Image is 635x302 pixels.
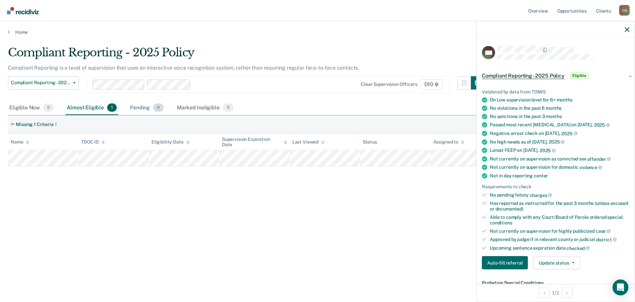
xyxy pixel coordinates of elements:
div: Compliant Reporting - 2025 PolicyEligible [477,65,635,86]
span: 2025 [594,122,610,128]
span: conditions [490,220,512,225]
span: documented) [495,206,523,211]
div: Validated by data from TOMIS [482,89,629,94]
div: Open Intercom Messenger [613,279,628,295]
div: Clear supervision officers [361,82,417,87]
div: No sanctions in the past 3 [490,114,629,119]
button: Auto-fill referral [482,256,528,270]
div: No pending felony [490,192,629,198]
div: Approved by judge if in relevant county or judicial [490,237,629,243]
div: Not in day reporting [490,173,629,178]
span: Eligible [570,72,589,79]
button: Previous Opportunity [539,287,549,298]
div: Supervision Expiration Date [222,137,287,148]
span: 2025 [540,148,556,153]
span: district [596,237,617,242]
span: 2025 [561,131,577,136]
button: Profile dropdown button [619,5,630,16]
span: checked [567,245,590,251]
div: Negative arrest check on [DATE], [490,130,629,136]
div: Not currently on supervision for highly publicized [490,228,629,234]
span: months [546,105,562,111]
div: 1 / 1 [477,284,635,301]
span: 9 [153,103,164,112]
span: 5 [223,103,233,112]
span: case [596,228,611,234]
dt: Probation Special Conditions [482,280,629,286]
a: Home [8,29,627,35]
div: Eligible Now [8,101,55,115]
span: D10 [420,79,443,90]
div: Compliant Reporting - 2025 Policy [8,46,484,65]
span: Compliant Reporting - 2025 Policy [482,72,565,79]
p: Compliant Reporting is a level of supervision that uses an interactive voice recognition system, ... [8,65,359,71]
a: Navigate to form link [482,256,530,270]
div: Status [363,139,377,145]
div: Requirements to check [482,184,629,189]
div: Pending [129,101,165,115]
div: C G [619,5,630,16]
span: offender [587,156,611,161]
div: No violations in the past 6 [490,105,629,111]
div: Has reported as instructed for the past 3 months (unless excused or [490,201,629,212]
div: Not currently on supervision for domestic [490,164,629,170]
span: 0 [43,103,54,112]
div: Marked Ineligible [176,101,235,115]
div: Last Viewed [292,139,324,145]
span: months [546,114,562,119]
div: Latest FEEP on [DATE], [490,148,629,153]
span: 2025 [549,139,565,145]
div: Upcoming sentence expiration date [490,245,629,251]
button: Next Opportunity [562,287,572,298]
span: charges [530,192,552,198]
div: 1 [55,122,57,127]
div: Missing 1 Criteria [16,122,53,127]
div: On Low supervision level for 6+ [490,97,629,103]
div: Passed most recent [MEDICAL_DATA] on [DATE], [490,122,629,128]
span: violence [579,165,602,170]
div: No high needs as of [DATE], [490,139,629,145]
span: center [534,173,548,178]
span: months [557,97,572,102]
div: Assigned to [433,139,464,145]
span: 1 [107,103,117,112]
div: Not currently on supervision as convicted sex [490,156,629,162]
span: Compliant Reporting - 2025 Policy [11,80,70,86]
div: TDOC ID [81,139,105,145]
div: Almost Eligible [65,101,118,115]
img: Recidiviz [7,7,39,14]
div: Able to comply with any Court/Board of Parole ordered special [490,214,629,225]
div: Name [11,139,29,145]
button: Update status [533,256,580,270]
div: Eligibility Date [151,139,190,145]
